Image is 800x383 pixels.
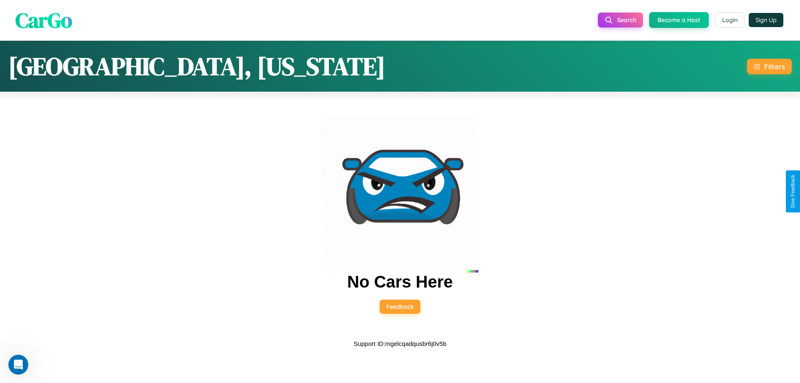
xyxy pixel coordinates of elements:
p: Support ID: mgelcqadqusbr6j0v5b [354,338,447,349]
div: Give Feedback [790,175,796,208]
span: CarGo [15,5,72,34]
button: Search [598,13,643,28]
h2: No Cars Here [347,273,452,291]
button: Sign Up [749,13,783,27]
span: Search [617,16,636,24]
div: Filters [764,62,785,71]
button: Login [715,13,745,28]
button: Filters [747,59,792,74]
button: Feedback [380,300,420,314]
img: car [322,116,478,273]
iframe: Intercom live chat [8,355,28,375]
button: Become a Host [649,12,709,28]
h1: [GEOGRAPHIC_DATA], [US_STATE] [8,49,385,83]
